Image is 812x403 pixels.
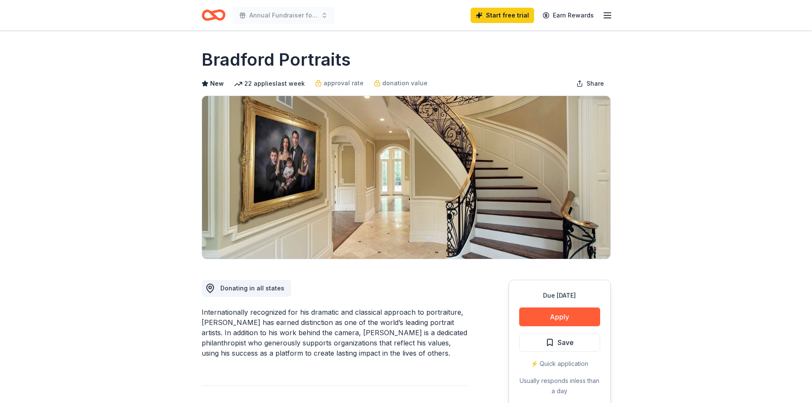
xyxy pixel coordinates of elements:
button: Annual Fundraiser for # Gals Rescue [232,7,335,24]
div: Usually responds in less than a day [519,376,600,396]
span: Annual Fundraiser for # Gals Rescue [249,10,318,20]
span: Share [587,78,604,89]
button: Apply [519,307,600,326]
h1: Bradford Portraits [202,48,351,72]
button: Share [569,75,611,92]
img: Image for Bradford Portraits [202,96,610,259]
a: donation value [374,78,428,88]
div: Due [DATE] [519,290,600,301]
span: donation value [382,78,428,88]
span: approval rate [324,78,364,88]
div: 22 applies last week [234,78,305,89]
div: ⚡️ Quick application [519,359,600,369]
span: Donating in all states [220,284,284,292]
a: Home [202,5,225,25]
span: Save [558,337,574,348]
div: Internationally recognized for his dramatic and classical approach to portraiture, [PERSON_NAME] ... [202,307,468,358]
a: approval rate [315,78,364,88]
button: Save [519,333,600,352]
a: Start free trial [471,8,534,23]
span: New [210,78,224,89]
a: Earn Rewards [537,8,599,23]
